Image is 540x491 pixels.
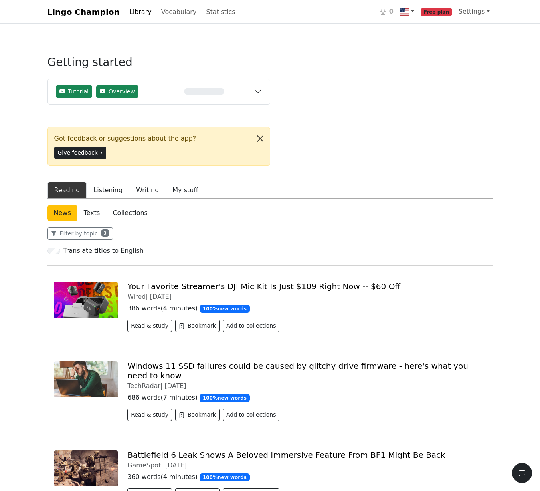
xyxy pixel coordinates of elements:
[96,85,138,98] button: Overview
[48,79,270,104] button: TutorialOverview
[54,134,196,143] span: Got feedback or suggestions about the app?
[127,472,486,482] p: 360 words ( 4 minutes )
[126,4,155,20] a: Library
[54,282,118,318] img: Mic%20Mini.png
[251,127,270,150] button: Close alert
[223,409,280,421] button: Add to collections
[68,87,89,96] span: Tutorial
[223,320,280,332] button: Add to collections
[127,320,172,332] button: Read & study
[377,4,397,20] a: 0
[400,7,409,17] img: us.svg
[54,147,106,159] button: Give feedback→
[63,247,144,254] h6: Translate titles to English
[127,304,486,313] p: 386 words ( 4 minutes )
[127,382,486,390] div: TechRadar |
[129,182,166,199] button: Writing
[200,394,250,402] span: 100 % new words
[165,382,186,390] span: [DATE]
[127,293,486,300] div: Wired |
[54,450,118,486] img: 4563691-battlefield6dirtyweaponsreturning.jpg
[47,182,87,199] button: Reading
[54,361,118,397] img: XDKo7cmicJMaSaQ4wQWmBi-1200-80.jpg
[455,4,493,20] a: Settings
[417,4,455,20] a: Free plan
[47,227,113,240] button: Filter by topic3
[77,205,107,221] a: Texts
[165,461,187,469] span: [DATE]
[127,282,400,291] a: Your Favorite Streamer's DJI Mic Kit Is Just $109 Right Now -- $60 Off
[200,473,250,481] span: 100 % new words
[175,320,220,332] button: Bookmark
[421,8,452,16] span: Free plan
[47,205,77,221] a: News
[47,4,120,20] a: Lingo Champion
[127,361,468,380] a: Windows 11 SSD failures could be caused by glitchy drive firmware - here's what you need to know
[127,393,486,402] p: 686 words ( 7 minutes )
[127,461,486,469] div: GameSpot |
[389,7,394,16] span: 0
[175,409,220,421] button: Bookmark
[56,85,92,98] button: Tutorial
[87,182,129,199] button: Listening
[127,409,172,421] button: Read & study
[200,305,250,313] span: 100 % new words
[127,450,445,460] a: Battlefield 6 Leak Shows A Beloved Immersive Feature From BF1 Might Be Back
[158,4,200,20] a: Vocabulary
[127,323,175,331] a: Read & study
[127,412,175,420] a: Read & study
[47,56,270,76] h3: Getting started
[203,4,238,20] a: Statistics
[106,205,154,221] a: Collections
[101,229,109,237] span: 3
[150,293,172,300] span: [DATE]
[109,87,135,96] span: Overview
[166,182,205,199] button: My stuff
